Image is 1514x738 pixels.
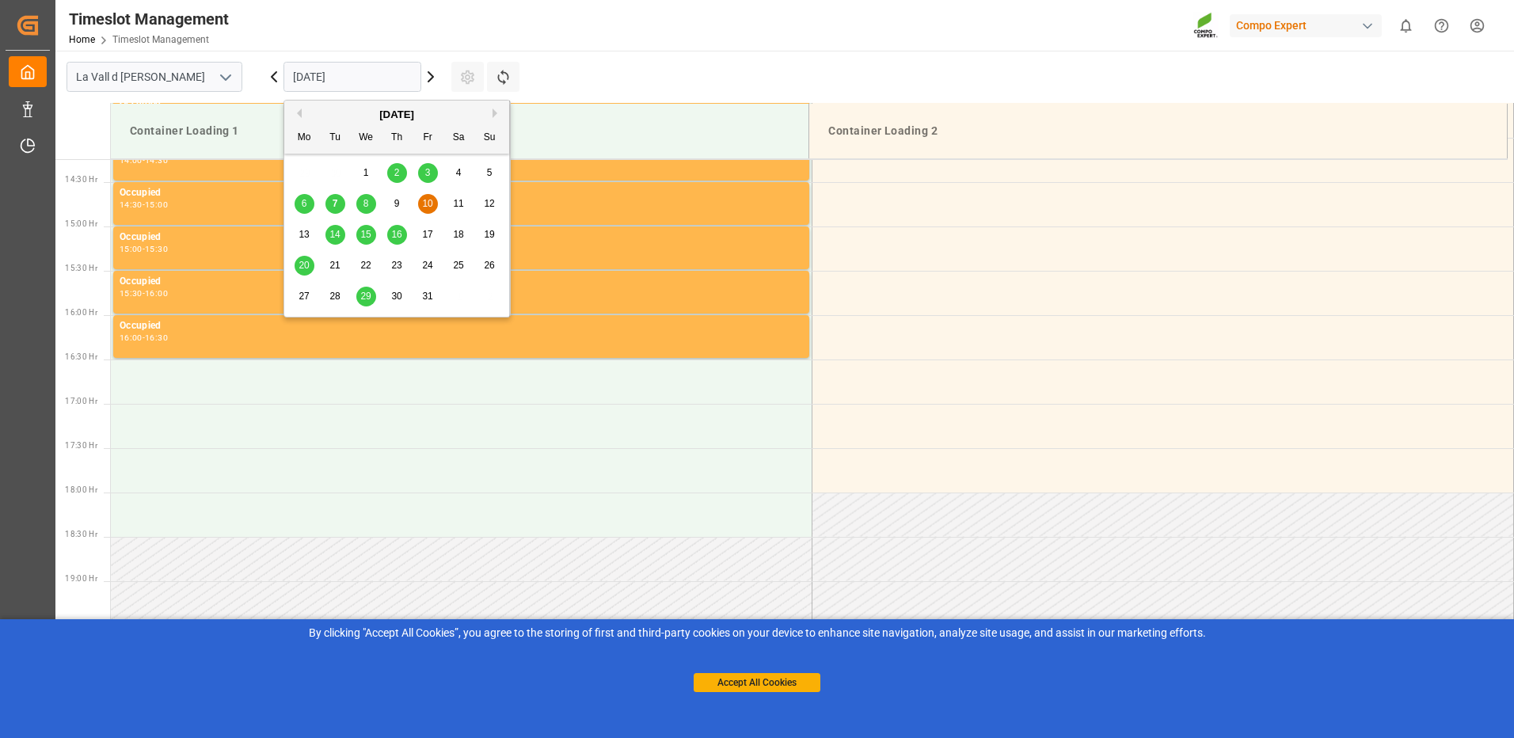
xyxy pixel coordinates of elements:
[213,65,237,89] button: open menu
[65,485,97,494] span: 18:00 Hr
[480,225,500,245] div: Choose Sunday, October 19th, 2025
[360,260,371,271] span: 22
[422,198,432,209] span: 10
[1230,10,1388,40] button: Compo Expert
[325,256,345,276] div: Choose Tuesday, October 21st, 2025
[292,108,302,118] button: Previous Month
[143,157,145,164] div: -
[302,198,307,209] span: 6
[418,163,438,183] div: Choose Friday, October 3rd, 2025
[284,107,509,123] div: [DATE]
[394,198,400,209] span: 9
[299,260,309,271] span: 20
[325,194,345,214] div: Choose Tuesday, October 7th, 2025
[449,194,469,214] div: Choose Saturday, October 11th, 2025
[363,167,369,178] span: 1
[65,175,97,184] span: 14:30 Hr
[422,229,432,240] span: 17
[329,291,340,302] span: 28
[120,201,143,208] div: 14:30
[120,274,803,290] div: Occupied
[120,318,803,334] div: Occupied
[422,260,432,271] span: 24
[418,256,438,276] div: Choose Friday, October 24th, 2025
[289,158,505,312] div: month 2025-10
[487,167,493,178] span: 5
[449,225,469,245] div: Choose Saturday, October 18th, 2025
[67,62,242,92] input: Type to search/select
[65,219,97,228] span: 15:00 Hr
[449,128,469,148] div: Sa
[480,128,500,148] div: Su
[65,352,97,361] span: 16:30 Hr
[484,198,494,209] span: 12
[124,116,796,146] div: Container Loading 1
[694,673,820,692] button: Accept All Cookies
[418,287,438,306] div: Choose Friday, October 31st, 2025
[333,198,338,209] span: 7
[360,229,371,240] span: 15
[120,245,143,253] div: 15:00
[295,256,314,276] div: Choose Monday, October 20th, 2025
[391,260,401,271] span: 23
[418,128,438,148] div: Fr
[120,290,143,297] div: 15:30
[295,225,314,245] div: Choose Monday, October 13th, 2025
[69,34,95,45] a: Home
[356,225,376,245] div: Choose Wednesday, October 15th, 2025
[391,291,401,302] span: 30
[65,308,97,317] span: 16:00 Hr
[1388,8,1424,44] button: show 0 new notifications
[449,256,469,276] div: Choose Saturday, October 25th, 2025
[356,194,376,214] div: Choose Wednesday, October 8th, 2025
[145,334,168,341] div: 16:30
[356,256,376,276] div: Choose Wednesday, October 22nd, 2025
[65,397,97,405] span: 17:00 Hr
[493,108,502,118] button: Next Month
[356,287,376,306] div: Choose Wednesday, October 29th, 2025
[822,116,1494,146] div: Container Loading 2
[480,163,500,183] div: Choose Sunday, October 5th, 2025
[143,334,145,341] div: -
[295,287,314,306] div: Choose Monday, October 27th, 2025
[356,163,376,183] div: Choose Wednesday, October 1st, 2025
[295,128,314,148] div: Mo
[484,260,494,271] span: 26
[356,128,376,148] div: We
[387,163,407,183] div: Choose Thursday, October 2nd, 2025
[143,201,145,208] div: -
[65,574,97,583] span: 19:00 Hr
[453,229,463,240] span: 18
[120,334,143,341] div: 16:00
[456,167,462,178] span: 4
[480,194,500,214] div: Choose Sunday, October 12th, 2025
[360,291,371,302] span: 29
[391,229,401,240] span: 16
[11,625,1503,641] div: By clicking "Accept All Cookies”, you agree to the storing of first and third-party cookies on yo...
[145,245,168,253] div: 15:30
[325,225,345,245] div: Choose Tuesday, October 14th, 2025
[69,7,229,31] div: Timeslot Management
[120,230,803,245] div: Occupied
[425,167,431,178] span: 3
[143,245,145,253] div: -
[363,198,369,209] span: 8
[387,287,407,306] div: Choose Thursday, October 30th, 2025
[484,229,494,240] span: 19
[329,260,340,271] span: 21
[1424,8,1459,44] button: Help Center
[120,185,803,201] div: Occupied
[295,194,314,214] div: Choose Monday, October 6th, 2025
[65,530,97,538] span: 18:30 Hr
[418,194,438,214] div: Choose Friday, October 10th, 2025
[283,62,421,92] input: DD.MM.YYYY
[422,291,432,302] span: 31
[387,225,407,245] div: Choose Thursday, October 16th, 2025
[1193,12,1219,40] img: Screenshot%202023-09-29%20at%2010.02.21.png_1712312052.png
[65,264,97,272] span: 15:30 Hr
[143,290,145,297] div: -
[1230,14,1382,37] div: Compo Expert
[480,256,500,276] div: Choose Sunday, October 26th, 2025
[453,260,463,271] span: 25
[145,201,168,208] div: 15:00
